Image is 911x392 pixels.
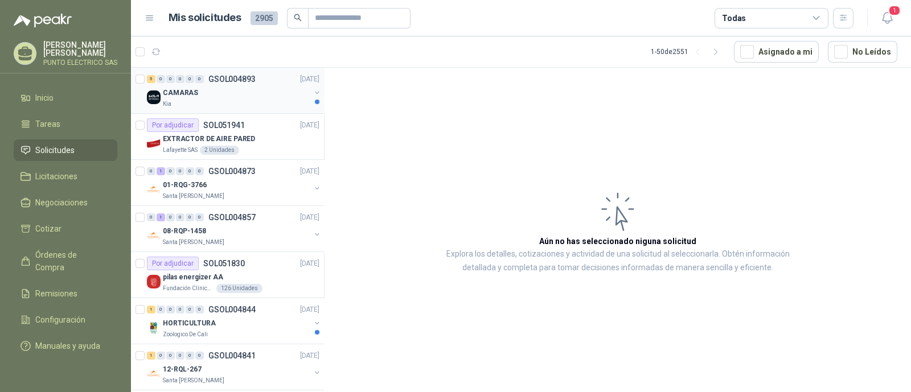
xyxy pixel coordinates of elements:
img: Logo peakr [14,14,72,27]
p: [DATE] [300,350,319,361]
p: Santa [PERSON_NAME] [163,238,224,247]
div: 0 [166,306,175,313]
img: Company Logo [147,275,161,288]
a: Manuales y ayuda [14,335,117,357]
button: Asignado a mi [734,41,819,63]
a: 0 1 0 0 0 0 GSOL004857[DATE] Company Logo08-RQP-1458Santa [PERSON_NAME] [147,211,322,247]
div: 0 [176,75,184,83]
img: Company Logo [147,90,161,104]
p: GSOL004857 [208,213,256,221]
a: Inicio [14,87,117,109]
span: Manuales y ayuda [35,340,100,352]
span: search [294,14,302,22]
p: Santa [PERSON_NAME] [163,192,224,201]
div: 0 [195,213,204,221]
p: [DATE] [300,74,319,85]
a: Por adjudicarSOL051830[DATE] Company Logopilas energizer AAFundación Clínica Shaio126 Unidades [131,252,324,298]
img: Company Logo [147,229,161,242]
p: pilas energizer AA [163,272,223,283]
p: 08-RQP-1458 [163,226,206,237]
div: 0 [176,167,184,175]
p: Fundación Clínica Shaio [163,284,214,293]
button: No Leídos [828,41,897,63]
a: 5 0 0 0 0 0 GSOL004893[DATE] Company LogoCAMARASKia [147,72,322,109]
a: Tareas [14,113,117,135]
div: 0 [176,352,184,360]
p: [DATE] [300,212,319,223]
p: GSOL004873 [208,167,256,175]
p: [DATE] [300,258,319,269]
div: 0 [186,352,194,360]
div: 0 [195,75,204,83]
div: 0 [186,213,194,221]
a: Por adjudicarSOL051941[DATE] Company LogoEXTRACTOR DE AIRE PAREDLafayette SAS2 Unidades [131,114,324,160]
div: 1 [157,213,165,221]
span: Cotizar [35,222,61,235]
p: EXTRACTOR DE AIRE PARED [163,134,255,145]
div: 0 [147,167,155,175]
p: Zoologico De Cali [163,330,208,339]
a: 1 0 0 0 0 0 GSOL004841[DATE] Company Logo12-RQL-267Santa [PERSON_NAME] [147,349,322,385]
p: GSOL004841 [208,352,256,360]
p: CAMARAS [163,88,198,98]
span: Órdenes de Compra [35,249,106,274]
span: Inicio [35,92,54,104]
p: SOL051830 [203,259,245,267]
a: Cotizar [14,218,117,240]
p: Explora los detalles, cotizaciones y actividad de una solicitud al seleccionarla. Obtén informaci... [438,247,797,275]
div: 0 [195,352,204,360]
a: 0 1 0 0 0 0 GSOL004873[DATE] Company Logo01-RQG-3766Santa [PERSON_NAME] [147,164,322,201]
div: 0 [195,167,204,175]
p: Kia [163,100,171,109]
h1: Mis solicitudes [169,10,241,26]
p: [PERSON_NAME] [PERSON_NAME] [43,41,117,57]
a: Remisiones [14,283,117,304]
span: Remisiones [35,287,77,300]
div: 0 [157,352,165,360]
p: HORTICULTURA [163,318,216,329]
a: Configuración [14,309,117,331]
div: 0 [166,213,175,221]
div: 0 [166,352,175,360]
div: 1 - 50 de 2551 [651,43,725,61]
div: 0 [157,306,165,313]
img: Company Logo [147,183,161,196]
div: 0 [166,167,175,175]
p: Lafayette SAS [163,146,198,155]
a: Órdenes de Compra [14,244,117,278]
div: 2 Unidades [200,146,239,155]
div: 0 [147,213,155,221]
p: PUNTO ELECTRICO SAS [43,59,117,66]
span: 2905 [251,11,278,25]
a: Licitaciones [14,166,117,187]
div: 1 [157,167,165,175]
p: Santa [PERSON_NAME] [163,376,224,385]
img: Company Logo [147,367,161,381]
div: Por adjudicar [147,118,199,132]
button: 1 [877,8,897,28]
a: Negociaciones [14,192,117,213]
div: 0 [186,75,194,83]
p: GSOL004893 [208,75,256,83]
p: [DATE] [300,120,319,131]
p: [DATE] [300,166,319,177]
div: 0 [176,306,184,313]
div: 0 [186,306,194,313]
a: 1 0 0 0 0 0 GSOL004844[DATE] Company LogoHORTICULTURAZoologico De Cali [147,303,322,339]
div: Todas [722,12,746,24]
div: 0 [176,213,184,221]
div: Por adjudicar [147,257,199,270]
div: 0 [186,167,194,175]
p: GSOL004844 [208,306,256,313]
span: Configuración [35,313,85,326]
div: 126 Unidades [216,284,262,293]
span: Licitaciones [35,170,77,183]
p: [DATE] [300,304,319,315]
p: 12-RQL-267 [163,364,202,375]
h3: Aún no has seleccionado niguna solicitud [539,235,696,247]
span: Solicitudes [35,144,75,156]
span: Tareas [35,118,60,130]
div: 0 [166,75,175,83]
img: Company Logo [147,321,161,335]
span: 1 [888,5,901,16]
